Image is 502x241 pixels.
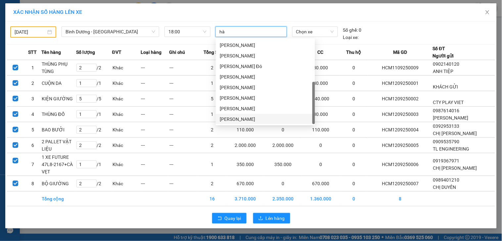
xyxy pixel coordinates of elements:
[41,91,76,107] td: KIỆN GIƯỜNG
[226,176,264,191] td: 670.000
[112,107,141,122] td: Khác
[24,60,41,76] td: 1
[433,123,460,129] span: 0392953133
[318,49,324,56] span: CC
[76,60,112,76] td: / 2
[433,115,469,120] span: [PERSON_NAME]
[198,107,226,122] td: 1
[433,69,454,74] span: ANH TIỆP
[41,60,76,76] td: THÙNG PHỤ TÙNG
[198,91,226,107] td: 5
[76,49,95,56] span: Số lượng
[340,107,368,122] td: 0
[141,107,169,122] td: ---
[433,146,470,152] span: TL ENGINEERING
[433,177,460,183] span: 0989401210
[216,82,315,93] div: Nguyễn Thanh Tú
[478,3,497,22] button: Close
[340,91,368,107] td: 0
[302,60,340,76] td: 80.000
[220,73,311,81] div: [PERSON_NAME]
[41,49,61,56] span: Tên hàng
[76,91,112,107] td: / 5
[24,176,41,191] td: 8
[433,45,454,59] div: Số ĐT Người gửi
[24,107,41,122] td: 4
[76,76,112,91] td: / 1
[217,216,222,221] span: rollback
[198,153,226,176] td: 1
[112,153,141,176] td: Khác
[302,76,340,91] td: 30.000
[15,28,46,36] input: 12/09/2025
[340,191,368,206] td: 0
[141,153,169,176] td: ---
[216,72,315,82] div: Phạm Hiếu Toàn
[340,60,368,76] td: 0
[41,76,76,91] td: CUỘN DA
[368,122,433,138] td: HCM1209250004
[433,165,477,171] span: CHỊ [PERSON_NAME]
[41,122,76,138] td: BAO BƯỞI
[368,153,433,176] td: HCM1209250006
[226,138,264,153] td: 2.000.000
[340,122,368,138] td: 0
[169,49,185,56] span: Ghi chú
[24,76,41,91] td: 2
[112,76,141,91] td: Khác
[343,26,358,34] span: Số ghế:
[220,52,311,59] div: [PERSON_NAME]
[198,138,226,153] td: 2
[346,49,361,56] span: Thu hộ
[368,138,433,153] td: HCM1209250005
[169,138,198,153] td: ---
[225,215,241,222] span: Quay lại
[220,84,311,91] div: [PERSON_NAME]
[141,138,169,153] td: ---
[433,61,460,67] span: 0902140120
[169,60,198,76] td: ---
[169,176,198,191] td: ---
[24,153,41,176] td: 7
[24,91,41,107] td: 3
[76,176,112,191] td: / 2
[220,63,311,70] div: [PERSON_NAME] Đô
[302,91,340,107] td: 440.000
[198,191,226,206] td: 16
[368,176,433,191] td: HCM1209250007
[212,213,247,224] button: rollbackQuay lại
[198,122,226,138] td: 2
[141,60,169,76] td: ---
[433,158,460,163] span: 0919367971
[76,138,112,153] td: / 2
[141,176,169,191] td: ---
[24,122,41,138] td: 5
[41,176,76,191] td: BỘ GIƯỜNG
[141,76,169,91] td: ---
[141,91,169,107] td: ---
[41,138,76,153] td: 2 PALLET VẬT LIỆU
[433,108,460,113] span: 0987614016
[112,138,141,153] td: Khác
[302,176,340,191] td: 670.000
[41,107,76,122] td: THÙNG ĐỒ
[433,185,456,190] span: CHỊ DUYÊN
[343,34,359,41] span: Loại xe:
[216,114,315,124] div: Đinh Hoàng Hà
[41,153,76,176] td: 1 XE FUTURE 47L8-2167+CÀ VẸT
[264,138,302,153] td: 2.000.000
[343,26,362,34] div: 0
[41,191,76,206] td: Tổng cộng
[112,122,141,138] td: Khác
[169,107,198,122] td: ---
[340,138,368,153] td: 0
[302,122,340,138] td: 110.000
[220,116,311,123] div: [PERSON_NAME]
[302,138,340,153] td: 0
[216,51,315,61] div: Nguyễn Văn Hậu
[220,105,311,112] div: [PERSON_NAME]
[24,138,41,153] td: 6
[485,10,490,15] span: close
[296,27,334,37] span: Chọn xe
[76,122,112,138] td: / 2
